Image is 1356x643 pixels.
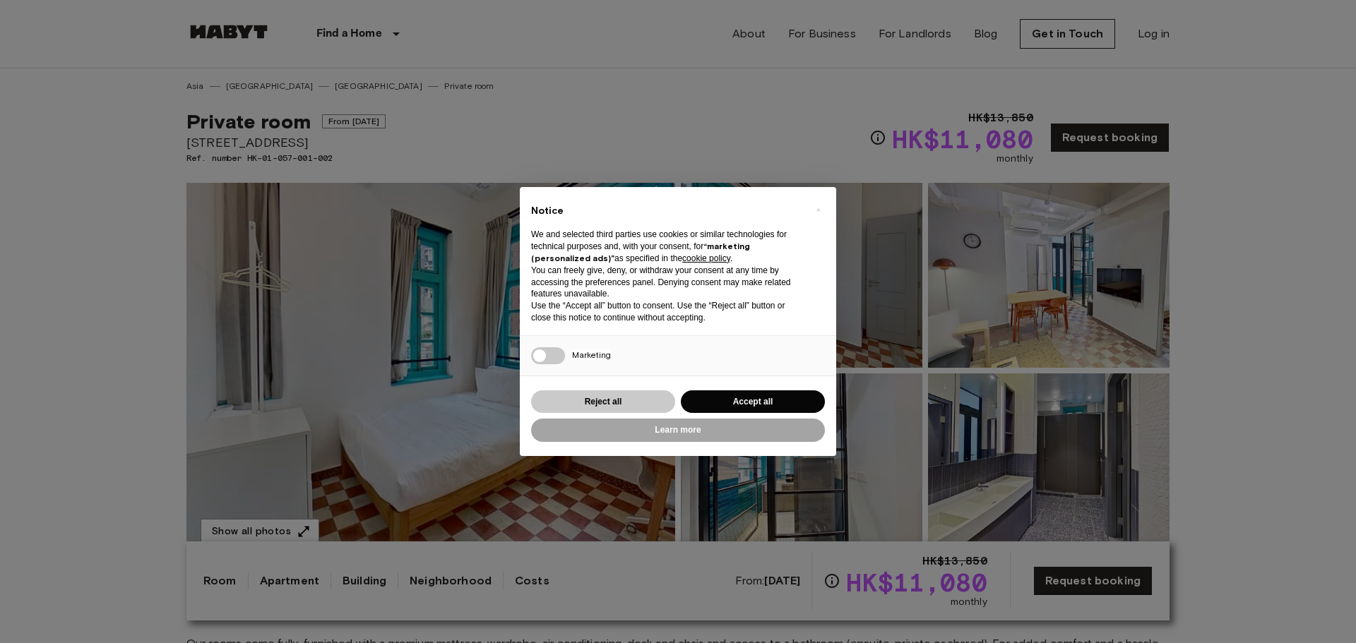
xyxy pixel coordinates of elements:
p: You can freely give, deny, or withdraw your consent at any time by accessing the preferences pane... [531,265,802,300]
p: Use the “Accept all” button to consent. Use the “Reject all” button or close this notice to conti... [531,300,802,324]
span: Marketing [572,349,611,360]
h2: Notice [531,204,802,218]
strong: “marketing (personalized ads)” [531,241,750,263]
button: Reject all [531,390,675,414]
button: Accept all [681,390,825,414]
a: cookie policy [682,253,730,263]
button: Close this notice [807,198,829,221]
span: × [816,201,821,218]
button: Learn more [531,419,825,442]
p: We and selected third parties use cookies or similar technologies for technical purposes and, wit... [531,229,802,264]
